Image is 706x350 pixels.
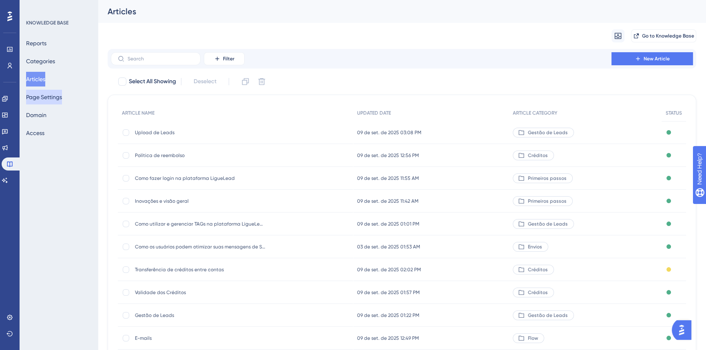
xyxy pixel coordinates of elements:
[528,266,548,273] span: Créditos
[357,312,419,319] span: 09 de set. de 2025 01:22 PM
[194,77,216,86] span: Deselect
[642,33,694,39] span: Go to Knowledge Base
[611,52,693,65] button: New Article
[135,244,265,250] span: Como os usuários podem otimizar suas mensagens de SMS para evitar filtros de spam?
[528,289,548,296] span: Créditos
[357,198,419,204] span: 09 de set. de 2025 11:42 AM
[26,90,62,104] button: Page Settings
[128,56,194,62] input: Search
[135,266,265,273] span: Transferência de créditos entre contas
[672,318,696,342] iframe: UserGuiding AI Assistant Launcher
[223,55,234,62] span: Filter
[108,6,676,17] div: Articles
[186,74,224,89] button: Deselect
[26,72,45,86] button: Articles
[357,221,419,227] span: 09 de set. de 2025 01:01 PM
[357,266,421,273] span: 09 de set. de 2025 02:02 PM
[135,129,265,136] span: Upload de Leads
[122,110,154,116] span: ARTICLE NAME
[357,129,421,136] span: 09 de set. de 2025 03:08 PM
[357,175,419,182] span: 09 de set. de 2025 11:55 AM
[204,52,245,65] button: Filter
[357,335,419,341] span: 09 de set. de 2025 12:49 PM
[26,36,46,51] button: Reports
[357,110,391,116] span: UPDATED DATE
[135,198,265,204] span: Inovações e visão geral
[129,77,176,86] span: Select All Showing
[644,55,670,62] span: New Article
[19,2,51,12] span: Need Help?
[528,175,567,182] span: Primeiros passos
[26,54,55,69] button: Categories
[513,110,557,116] span: ARTICLE CATEGORY
[135,289,265,296] span: Validade dos Créditos
[357,244,420,250] span: 03 de set. de 2025 01:53 AM
[26,108,46,122] button: Domain
[357,152,419,159] span: 09 de set. de 2025 12:56 PM
[528,152,548,159] span: Créditos
[528,335,538,341] span: Flow
[528,198,567,204] span: Primeiros passos
[135,335,265,341] span: E-mails
[357,289,420,296] span: 09 de set. de 2025 01:57 PM
[528,129,568,136] span: Gestão de Leads
[528,244,542,250] span: Envios
[528,312,568,319] span: Gestão de Leads
[528,221,568,227] span: Gestão de Leads
[631,29,696,42] button: Go to Knowledge Base
[26,20,68,26] div: KNOWLEDGE BASE
[135,221,265,227] span: Como utilizar e gerenciar TAGs na plataforma LigueLead
[135,175,265,182] span: Como fazer login na plataforma LigueLead
[666,110,682,116] span: STATUS
[135,152,265,159] span: Política de reembolso
[135,312,265,319] span: Gestão de Leads
[26,126,44,140] button: Access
